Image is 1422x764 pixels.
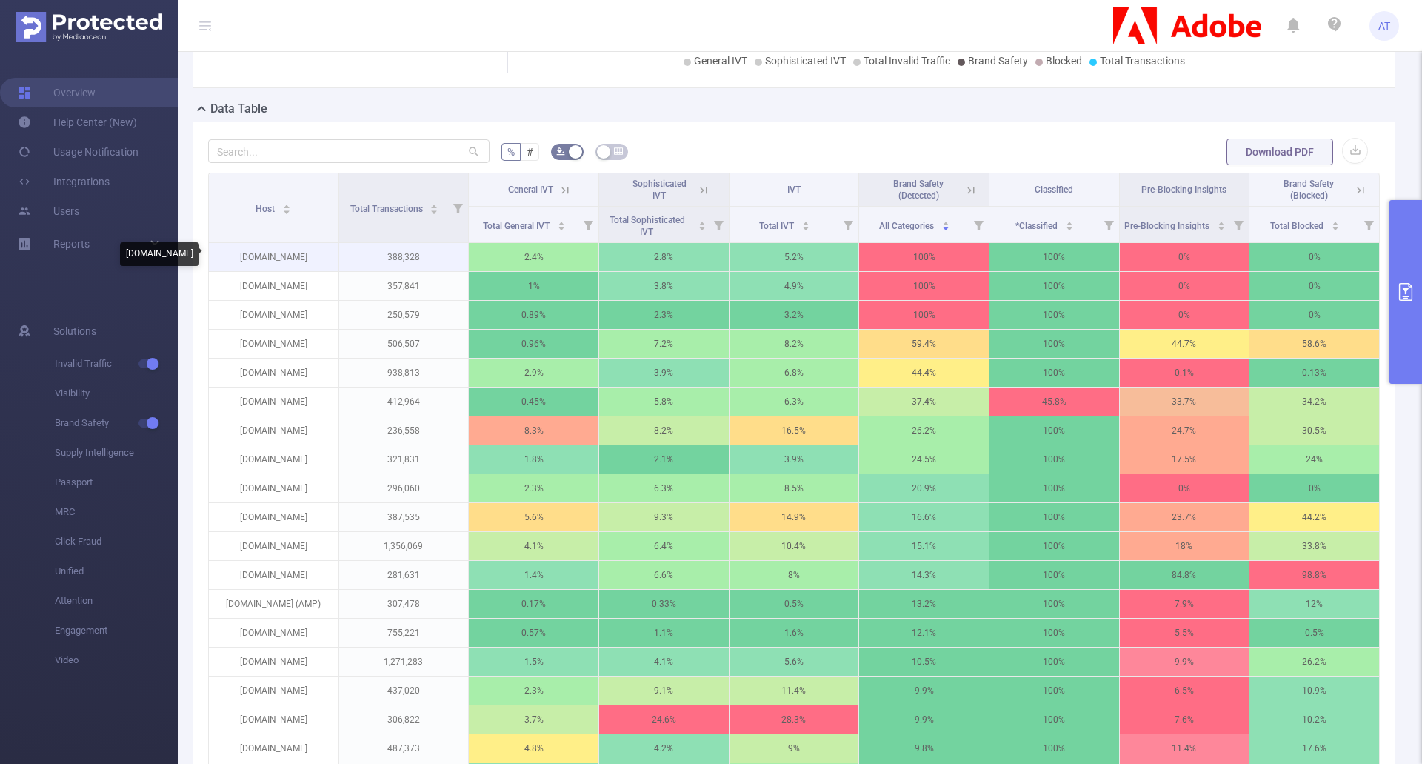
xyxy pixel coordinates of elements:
p: 9.9% [1120,648,1249,676]
p: 33.7% [1120,388,1249,416]
div: Sort [941,219,950,228]
p: 12.1% [859,619,989,647]
p: 8.3% [469,416,598,445]
i: icon: caret-up [1066,219,1074,224]
p: 388,328 [339,243,469,271]
i: icon: caret-down [1332,225,1340,229]
p: 0.17% [469,590,598,618]
p: 250,579 [339,301,469,329]
p: 5.6% [469,503,598,531]
p: 6.5% [1120,677,1249,705]
p: [DOMAIN_NAME] [209,330,338,358]
p: [DOMAIN_NAME] [209,416,338,445]
p: 5.2% [730,243,859,271]
p: 306,822 [339,705,469,734]
p: 0.45% [469,388,598,416]
p: 2.4% [469,243,598,271]
p: 44.2% [1249,503,1379,531]
span: AT [1378,11,1390,41]
a: Reports [53,229,90,259]
p: 8% [730,561,859,589]
p: 100% [989,619,1119,647]
p: 11.4% [730,677,859,705]
p: 84.8% [1120,561,1249,589]
p: 14.9% [730,503,859,531]
div: Sort [430,202,438,211]
p: 100% [989,416,1119,445]
span: Video [55,645,178,675]
i: icon: caret-down [942,225,950,229]
p: 6.3% [730,388,859,416]
p: 7.9% [1120,590,1249,618]
p: 9.3% [599,503,729,531]
p: 59.4% [859,330,989,358]
p: 8.2% [599,416,729,445]
p: 8.2% [730,330,859,358]
h2: Data Table [210,100,267,118]
span: General IVT [508,185,553,195]
p: 307,478 [339,590,469,618]
i: Filter menu [1098,207,1119,242]
i: icon: caret-down [558,225,566,229]
p: 5.5% [1120,619,1249,647]
p: 24% [1249,445,1379,474]
div: Sort [801,219,810,228]
p: 100% [989,648,1119,676]
img: Protected Media [16,12,162,42]
p: 100% [859,272,989,300]
p: 2.8% [599,243,729,271]
span: Brand Safety [55,408,178,438]
div: Sort [557,219,566,228]
div: [DOMAIN_NAME] [120,242,199,266]
p: 100% [989,272,1119,300]
p: 7.6% [1120,705,1249,734]
p: 1.4% [469,561,598,589]
p: 1,356,069 [339,532,469,560]
p: 9% [730,734,859,763]
span: MRC [55,497,178,527]
a: Users [18,196,79,226]
p: 755,221 [339,619,469,647]
p: 0.96% [469,330,598,358]
p: 100% [989,301,1119,329]
p: 12% [1249,590,1379,618]
p: 6.3% [599,474,729,502]
p: 44.4% [859,359,989,387]
span: Supply Intelligence [55,438,178,468]
span: Unified [55,557,178,586]
p: 11.4% [1120,734,1249,763]
p: 236,558 [339,416,469,445]
p: 33.8% [1249,532,1379,560]
i: icon: caret-up [942,219,950,224]
p: 5.6% [730,648,859,676]
p: 5.8% [599,388,729,416]
p: 20.9% [859,474,989,502]
p: 6.4% [599,532,729,560]
p: 23.7% [1120,503,1249,531]
span: Total Transactions [1100,55,1185,67]
p: 1.1% [599,619,729,647]
i: icon: caret-down [1066,225,1074,229]
button: Download PDF [1226,139,1333,165]
i: Filter menu [1358,207,1379,242]
p: [DOMAIN_NAME] [209,474,338,502]
span: Invalid Traffic [55,349,178,379]
p: 0% [1120,474,1249,502]
p: 281,631 [339,561,469,589]
p: 2.3% [599,301,729,329]
p: 1% [469,272,598,300]
div: Sort [282,202,291,211]
p: 1.8% [469,445,598,474]
i: icon: caret-up [1217,219,1225,224]
span: Total Transactions [350,204,425,214]
p: 24.7% [1120,416,1249,445]
i: icon: caret-down [698,225,706,229]
span: Sophisticated IVT [765,55,846,67]
p: 0.33% [599,590,729,618]
p: 506,507 [339,330,469,358]
p: 2.9% [469,359,598,387]
p: 10.4% [730,532,859,560]
i: icon: caret-down [430,208,438,213]
p: 4.1% [599,648,729,676]
p: 0.89% [469,301,598,329]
